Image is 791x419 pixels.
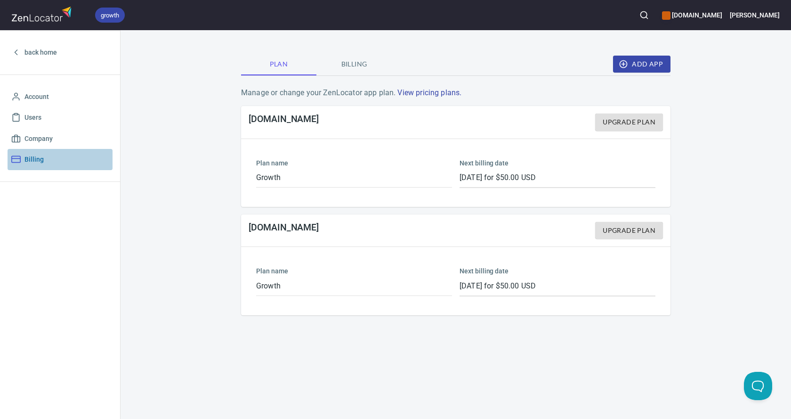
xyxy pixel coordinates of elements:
[730,5,780,25] button: [PERSON_NAME]
[24,91,49,103] span: Account
[256,158,452,168] h6: Plan name
[613,56,670,73] button: Add App
[8,86,113,107] a: Account
[595,114,663,131] button: Upgrade Plan
[24,133,53,145] span: Company
[662,10,722,20] h6: [DOMAIN_NAME]
[249,222,319,239] h4: [DOMAIN_NAME]
[730,10,780,20] h6: [PERSON_NAME]
[256,280,452,292] p: Growth
[322,58,386,70] span: Billing
[603,116,655,128] span: Upgrade Plan
[24,112,41,123] span: Users
[8,128,113,149] a: Company
[256,172,452,183] p: Growth
[397,88,461,97] a: View pricing plans.
[11,4,74,24] img: zenlocator
[603,225,655,237] span: Upgrade Plan
[595,222,663,239] button: Upgrade Plan
[249,114,319,131] h4: [DOMAIN_NAME]
[256,266,452,276] h6: Plan name
[460,158,655,168] h6: Next billing date
[634,5,654,25] button: Search
[8,107,113,128] a: Users
[662,5,722,25] div: Manage your apps
[24,47,57,58] span: back home
[460,280,655,292] p: [DATE] for $50.00 USD
[95,10,125,20] span: growth
[8,149,113,170] a: Billing
[247,58,311,70] span: Plan
[460,172,655,183] p: [DATE] for $50.00 USD
[95,8,125,23] div: growth
[744,372,772,400] iframe: Help Scout Beacon - Open
[241,87,670,99] p: Manage or change your ZenLocator app plan.
[460,266,655,276] h6: Next billing date
[8,42,113,63] a: back home
[621,58,663,70] span: Add App
[662,11,670,20] button: color-CE600E
[24,154,44,165] span: Billing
